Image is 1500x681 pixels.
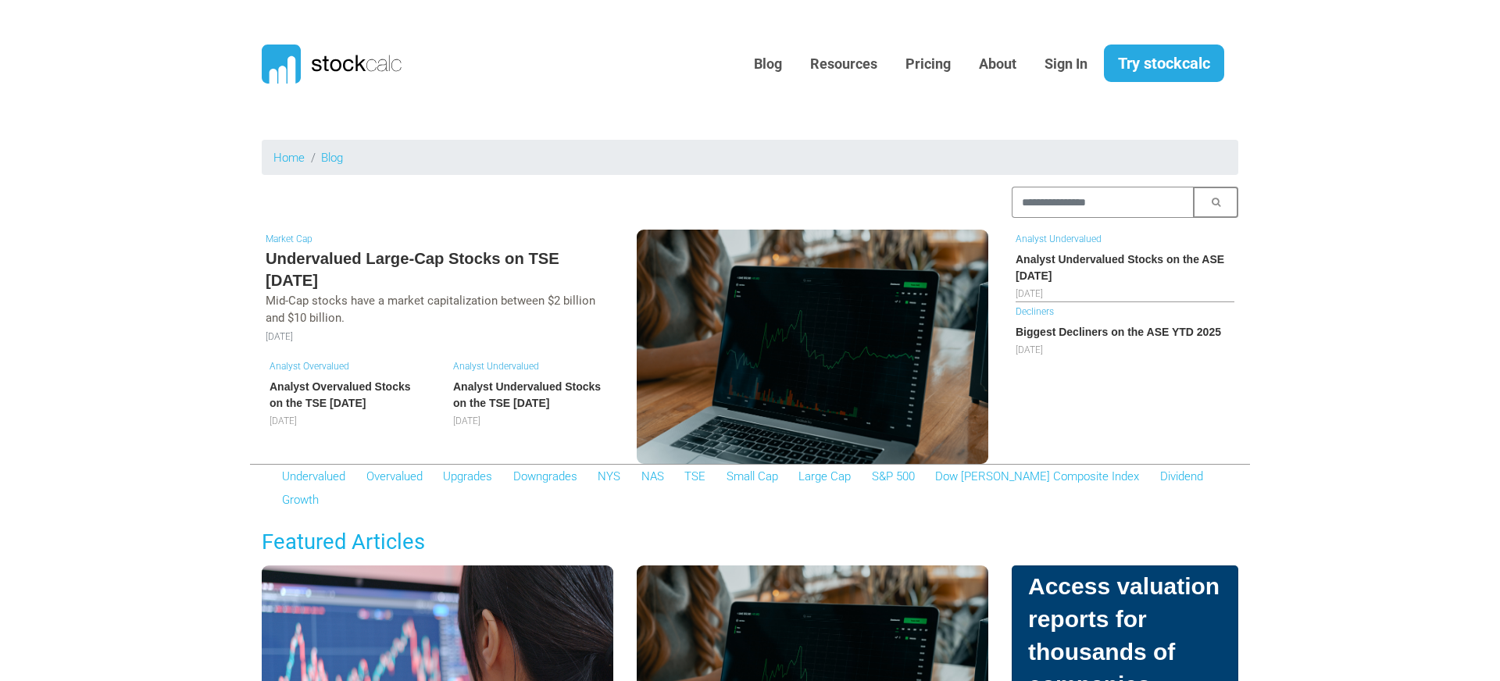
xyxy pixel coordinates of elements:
[1160,469,1203,483] a: Dividend
[513,469,577,483] a: Downgrades
[321,151,343,165] a: Blog
[641,469,664,483] a: NAS
[1016,344,1043,355] span: [DATE]
[684,469,705,483] a: TSE
[262,140,1238,175] nav: breadcrumb
[443,469,492,483] a: Upgrades
[270,415,297,426] span: [DATE]
[1104,45,1224,82] a: Try stockcalc
[273,151,305,165] a: Home
[266,331,293,342] small: [DATE]
[453,361,539,372] a: Analyst Undervalued
[894,45,962,84] a: Pricing
[967,45,1028,84] a: About
[282,493,319,507] a: Growth
[872,469,915,483] a: S&P 500
[1016,288,1043,299] span: [DATE]
[798,45,889,84] a: Resources
[282,469,345,483] a: Undervalued
[1016,324,1234,340] h6: Biggest Decliners on the ASE YTD 2025
[1016,234,1102,244] a: Analyst Undervalued
[798,469,851,483] a: Large Cap
[935,469,1139,483] a: Dow [PERSON_NAME] Composite Index
[1033,45,1099,84] a: Sign In
[727,469,778,483] a: Small Cap
[637,230,988,464] img: Undervalued Large-Cap Stocks on TSE August 2025
[1016,306,1054,317] a: Decliners
[270,361,349,372] a: Analyst Overvalued
[1016,251,1234,284] h6: Analyst Undervalued Stocks on the ASE [DATE]
[266,292,609,327] p: Mid-Cap stocks have a market capitalization between $2 billion and $10 billion.
[598,469,620,483] a: NYS
[453,379,605,412] h6: Analyst Undervalued Stocks on the TSE [DATE]
[266,248,609,292] h5: Undervalued Large-Cap Stocks on TSE [DATE]
[266,234,312,244] a: Market Cap
[742,45,794,84] a: Blog
[366,469,423,483] a: Overvalued
[250,527,1250,557] h3: Featured Articles
[453,415,480,426] span: [DATE]
[270,379,422,412] h6: Analyst Overvalued Stocks on the TSE [DATE]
